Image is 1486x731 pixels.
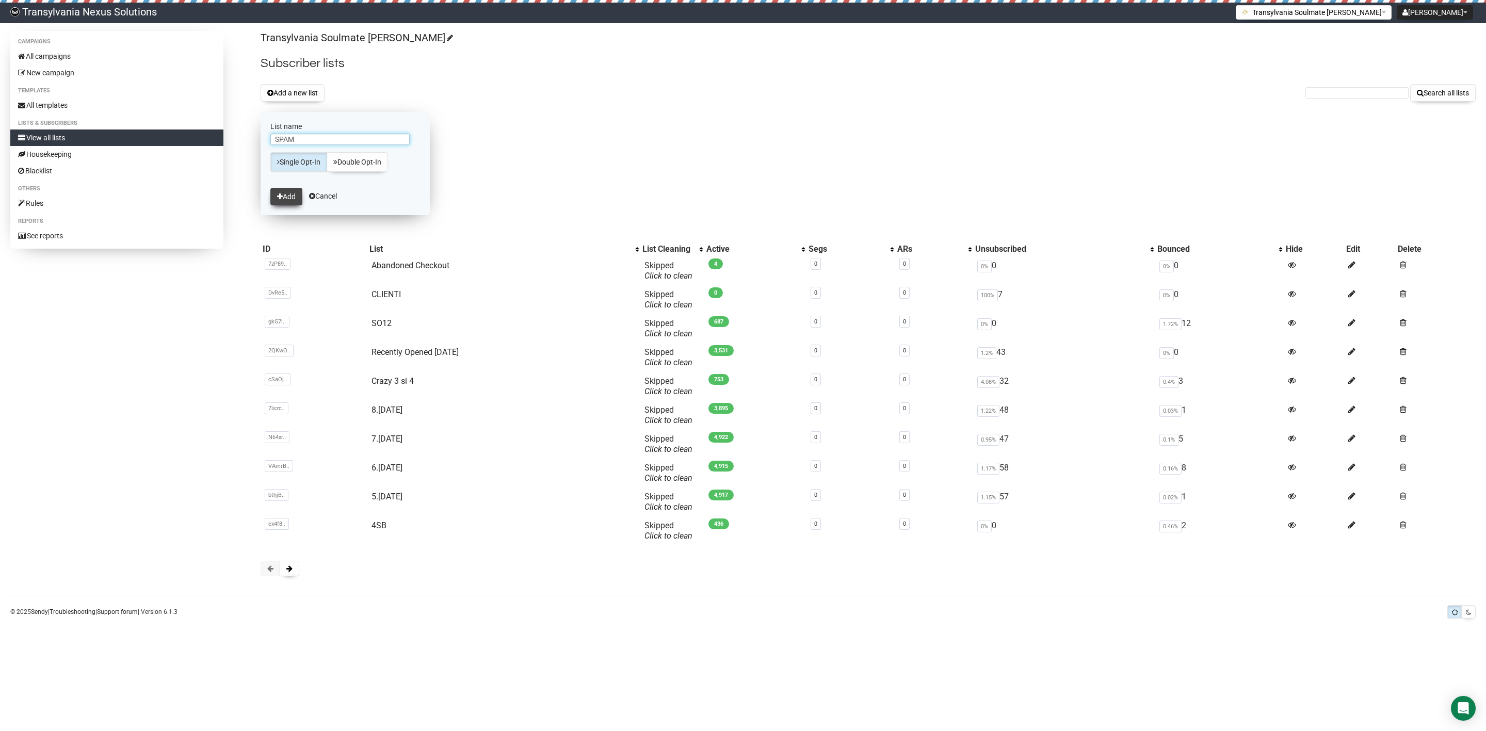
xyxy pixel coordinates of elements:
span: cSaOj.. [265,373,290,385]
a: 0 [903,492,906,498]
a: Recently Opened [DATE] [372,347,459,357]
span: Skipped [644,289,692,310]
a: 8.[DATE] [372,405,402,415]
a: 0 [814,405,817,412]
a: 0 [814,434,817,441]
th: Bounced: No sort applied, activate to apply an ascending sort [1155,242,1284,256]
a: 0 [903,434,906,441]
th: List: No sort applied, activate to apply an ascending sort [367,242,641,256]
span: Skipped [644,261,692,281]
th: Edit: No sort applied, sorting is disabled [1344,242,1396,256]
span: Skipped [644,434,692,454]
button: Search all lists [1410,84,1476,102]
img: 586cc6b7d8bc403f0c61b981d947c989 [10,7,20,17]
td: 1 [1155,488,1284,516]
td: 0 [1155,343,1284,372]
div: Open Intercom Messenger [1451,696,1476,721]
span: Skipped [644,463,692,483]
img: 1.png [1241,8,1250,16]
a: Abandoned Checkout [372,261,449,270]
a: 5.[DATE] [372,492,402,501]
span: 3,531 [708,345,734,356]
label: List name [270,122,420,131]
span: 1.72% [1159,318,1182,330]
a: Housekeeping [10,146,223,163]
td: 1 [1155,401,1284,430]
a: 0 [814,261,817,267]
span: 0% [1159,289,1174,301]
span: 4 [708,258,723,269]
a: Click to clean [644,358,692,367]
button: Add [270,188,302,205]
a: 0 [903,289,906,296]
a: Rules [10,195,223,212]
span: VAmrB.. [265,460,293,472]
a: See reports [10,228,223,244]
a: Click to clean [644,271,692,281]
span: 436 [708,518,729,529]
input: The name of your new list [270,134,410,145]
li: Others [10,183,223,195]
span: Skipped [644,492,692,512]
td: 12 [1155,314,1284,343]
span: 1.15% [977,492,999,503]
th: Active: No sort applied, activate to apply an ascending sort [704,242,806,256]
span: N64xr.. [265,431,289,443]
span: Skipped [644,347,692,367]
a: All campaigns [10,48,223,64]
th: ARs: No sort applied, activate to apply an ascending sort [895,242,974,256]
div: Edit [1346,244,1394,254]
span: 0.1% [1159,434,1178,446]
th: Unsubscribed: No sort applied, activate to apply an ascending sort [973,242,1155,256]
a: View all lists [10,129,223,146]
a: New campaign [10,64,223,81]
div: List [369,244,631,254]
a: Crazy 3 si 4 [372,376,414,386]
span: Skipped [644,376,692,396]
th: List Cleaning: No sort applied, activate to apply an ascending sort [640,242,704,256]
span: 0.16% [1159,463,1182,475]
a: Click to clean [644,329,692,338]
a: 6.[DATE] [372,463,402,473]
li: Templates [10,85,223,97]
span: 0% [1159,347,1174,359]
div: List Cleaning [642,244,694,254]
span: 7zP89.. [265,258,290,270]
a: Click to clean [644,386,692,396]
div: Delete [1398,244,1474,254]
span: 0.46% [1159,521,1182,532]
a: SO12 [372,318,392,328]
button: Add a new list [261,84,325,102]
td: 0 [973,314,1155,343]
span: 4.08% [977,376,999,388]
td: 5 [1155,430,1284,459]
td: 0 [973,516,1155,545]
span: Skipped [644,521,692,541]
td: 32 [973,372,1155,401]
a: 0 [903,463,906,469]
a: 0 [903,347,906,354]
a: 0 [814,492,817,498]
a: 0 [903,376,906,383]
a: 0 [814,521,817,527]
span: 7lszc.. [265,402,288,414]
a: Single Opt-In [270,152,327,172]
span: gkG7l.. [265,316,289,328]
a: Double Opt-In [327,152,388,172]
a: Click to clean [644,444,692,454]
div: ARs [897,244,963,254]
span: 4,922 [708,432,734,443]
div: Active [706,244,796,254]
a: Click to clean [644,300,692,310]
a: 0 [814,318,817,325]
a: 0 [814,463,817,469]
span: 753 [708,374,729,385]
span: 0.95% [977,434,999,446]
span: Skipped [644,405,692,425]
span: 0% [977,261,992,272]
a: 0 [814,289,817,296]
li: Campaigns [10,36,223,48]
a: Blacklist [10,163,223,179]
a: CLIENTI [372,289,401,299]
td: 0 [1155,256,1284,285]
